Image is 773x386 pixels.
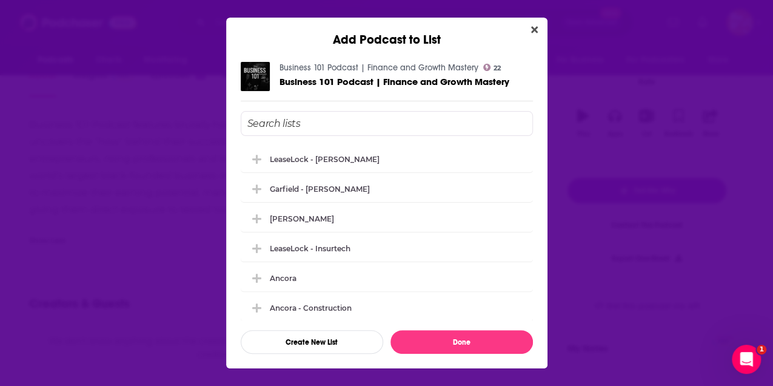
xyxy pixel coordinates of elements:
button: Close [526,22,543,38]
div: Janine LeaseLock [241,205,533,232]
div: LeaseLock - Greg Willet [241,146,533,172]
iframe: Intercom live chat [732,345,761,374]
a: Business 101 Podcast | Finance and Growth Mastery [279,76,509,87]
img: Business 101 Podcast | Finance and Growth Mastery [241,62,270,91]
a: Business 101 Podcast | Finance and Growth Mastery [279,63,478,73]
div: Add Podcast To List [241,111,533,354]
button: Done [390,330,533,354]
button: Create New List [241,330,383,354]
div: Garfield - [PERSON_NAME] [270,185,370,194]
div: LeaseLock - [PERSON_NAME] [270,155,380,164]
div: Ancora [270,274,296,283]
div: Garfield - Steve Galbreath [241,175,533,202]
span: 22 [494,66,501,71]
div: Ancora - Construction [241,294,533,321]
div: Add Podcast to List [226,18,547,47]
div: LeaseLock - insurtech [270,244,350,253]
div: Ancora - Construction [270,303,352,313]
span: 1 [757,345,766,354]
input: Search lists [241,111,533,136]
div: [PERSON_NAME] [270,214,334,223]
a: 22 [483,64,501,71]
div: LeaseLock - insurtech [241,235,533,262]
div: Ancora [241,265,533,291]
